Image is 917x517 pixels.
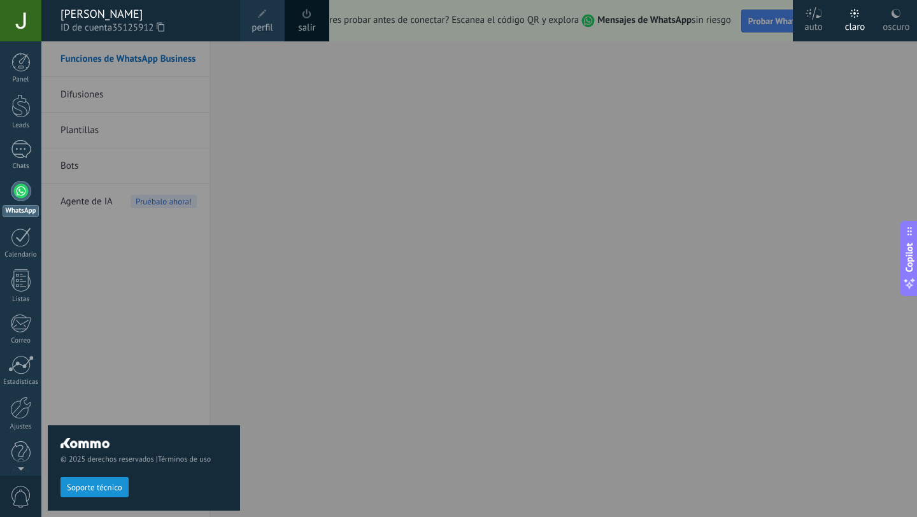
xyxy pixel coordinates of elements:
div: claro [845,8,865,41]
div: Correo [3,337,39,345]
span: © 2025 derechos reservados | [60,455,227,464]
div: Ajustes [3,423,39,431]
div: Panel [3,76,39,84]
div: Leads [3,122,39,130]
a: Soporte técnico [60,482,129,492]
div: Listas [3,295,39,304]
div: WhatsApp [3,205,39,217]
div: Chats [3,162,39,171]
div: oscuro [883,8,909,41]
a: Términos de uso [158,455,211,464]
span: Copilot [903,243,916,273]
span: Soporte técnico [67,483,122,492]
div: Calendario [3,251,39,259]
div: auto [804,8,823,41]
div: Estadísticas [3,378,39,386]
a: salir [298,21,315,35]
button: Soporte técnico [60,477,129,497]
span: ID de cuenta [60,21,227,35]
span: 35125912 [112,21,164,35]
div: [PERSON_NAME] [60,7,227,21]
span: perfil [252,21,273,35]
